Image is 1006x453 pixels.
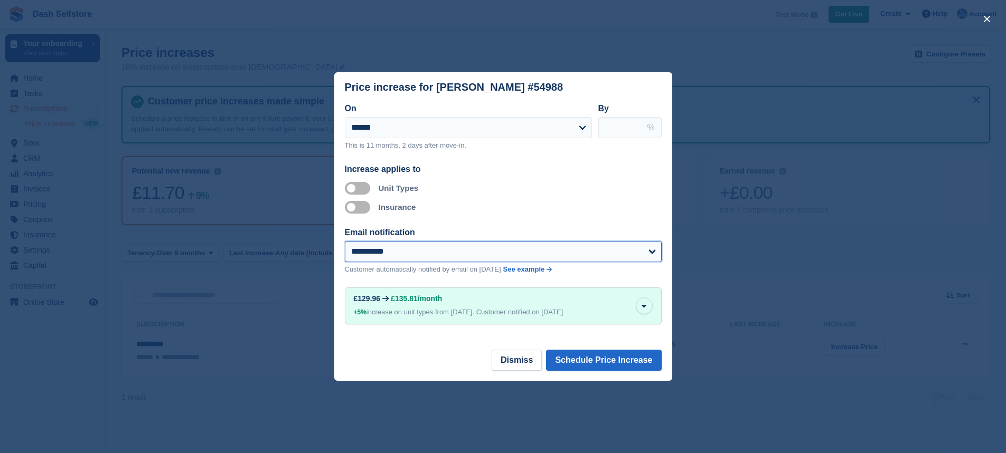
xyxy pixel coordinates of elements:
span: increase on unit types from [DATE]. [354,308,475,316]
p: Customer automatically notified by email on [DATE] [345,264,501,275]
label: Email notification [345,228,415,237]
label: By [598,104,609,113]
button: close [979,11,995,27]
span: /month [418,294,443,303]
div: +5% [354,307,366,317]
div: £129.96 [354,294,381,303]
span: See example [503,265,545,273]
button: Dismiss [492,350,542,371]
span: £135.81 [391,294,418,303]
label: Apply to unit types [345,188,374,189]
label: Apply to insurance [345,207,374,208]
label: Insurance [379,203,416,211]
label: Unit Types [379,184,419,192]
label: On [345,104,356,113]
a: See example [503,264,552,275]
p: This is 11 months, 2 days after move-in. [345,140,592,151]
div: Increase applies to [345,163,662,176]
button: Schedule Price Increase [546,350,661,371]
span: Customer notified on [DATE] [476,308,563,316]
div: Price increase for [PERSON_NAME] #54988 [345,81,563,93]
